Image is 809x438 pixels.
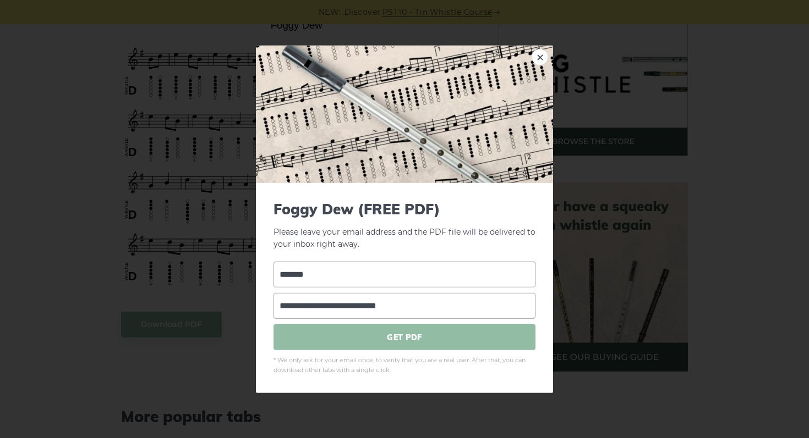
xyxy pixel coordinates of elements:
[532,48,548,65] a: ×
[274,356,535,375] span: * We only ask for your email once, to verify that you are a real user. After that, you can downlo...
[274,200,535,217] span: Foggy Dew (FREE PDF)
[256,45,553,182] img: Tin Whistle Tab Preview
[274,200,535,251] p: Please leave your email address and the PDF file will be delivered to your inbox right away.
[274,324,535,350] span: GET PDF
